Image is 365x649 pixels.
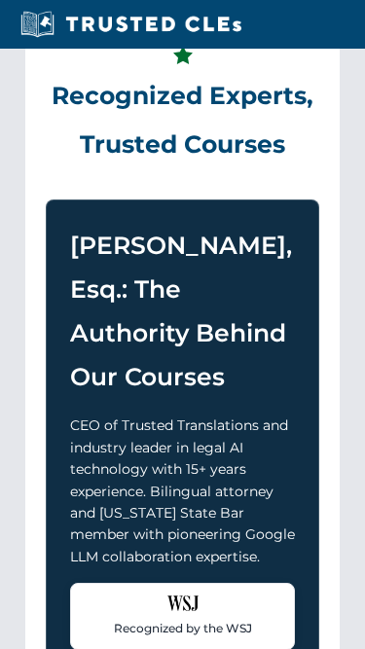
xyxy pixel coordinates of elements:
[83,620,282,638] p: Recognized by the WSJ
[70,415,295,568] p: CEO of Trusted Translations and industry leader in legal AI technology with 15+ years experience....
[167,596,199,612] img: Wall Street Journal
[46,45,319,169] h2: Recognized Experts, Trusted Courses
[70,225,295,400] h3: [PERSON_NAME], Esq.: The Authority Behind Our Courses
[15,10,247,39] img: Trusted CLEs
